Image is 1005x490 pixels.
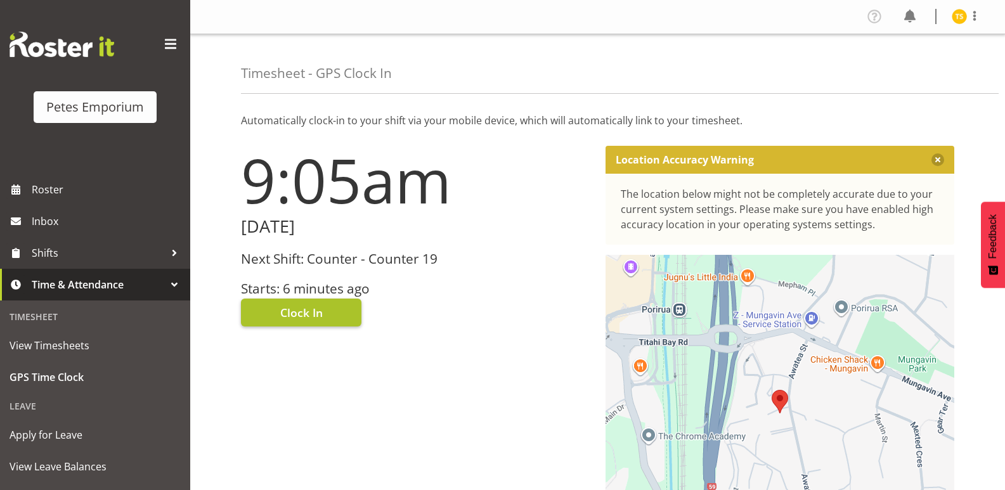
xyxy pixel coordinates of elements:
[621,186,940,232] div: The location below might not be completely accurate due to your current system settings. Please m...
[3,330,187,361] a: View Timesheets
[3,361,187,393] a: GPS Time Clock
[952,9,967,24] img: tamara-straker11292.jpg
[981,202,1005,288] button: Feedback - Show survey
[32,275,165,294] span: Time & Attendance
[3,304,187,330] div: Timesheet
[931,153,944,166] button: Close message
[241,299,361,326] button: Clock In
[10,425,181,444] span: Apply for Leave
[10,368,181,387] span: GPS Time Clock
[241,217,590,236] h2: [DATE]
[241,66,392,81] h4: Timesheet - GPS Clock In
[280,304,323,321] span: Clock In
[46,98,144,117] div: Petes Emporium
[241,113,954,128] p: Automatically clock-in to your shift via your mobile device, which will automatically link to you...
[10,32,114,57] img: Rosterit website logo
[241,146,590,214] h1: 9:05am
[616,153,754,166] p: Location Accuracy Warning
[241,281,590,296] h3: Starts: 6 minutes ago
[3,419,187,451] a: Apply for Leave
[987,214,999,259] span: Feedback
[10,457,181,476] span: View Leave Balances
[3,393,187,419] div: Leave
[3,451,187,482] a: View Leave Balances
[32,243,165,262] span: Shifts
[32,180,184,199] span: Roster
[241,252,590,266] h3: Next Shift: Counter - Counter 19
[32,212,184,231] span: Inbox
[10,336,181,355] span: View Timesheets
